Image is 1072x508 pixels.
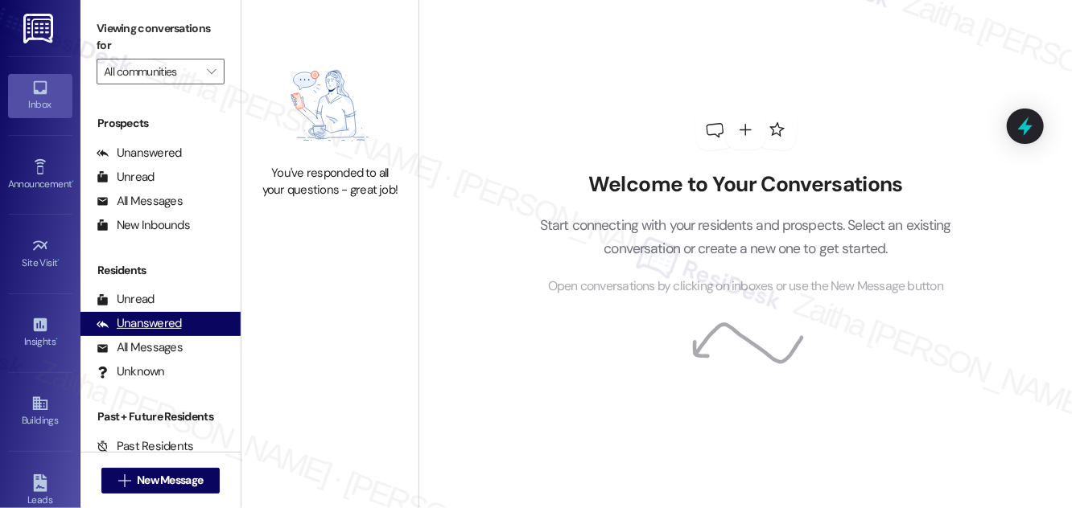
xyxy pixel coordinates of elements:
[516,214,976,260] p: Start connecting with your residents and prospects. Select an existing conversation or create a n...
[137,472,203,489] span: New Message
[97,16,225,59] label: Viewing conversations for
[101,468,221,494] button: New Message
[23,14,56,43] img: ResiDesk Logo
[97,217,190,234] div: New Inbounds
[97,315,182,332] div: Unanswered
[97,363,165,380] div: Unknown
[118,474,130,487] i: 
[259,165,401,199] div: You've responded to all your questions - great job!
[97,339,183,356] div: All Messages
[97,291,155,308] div: Unread
[548,277,943,297] span: Open conversations by clicking on inboxes or use the New Message button
[97,169,155,186] div: Unread
[56,334,58,345] span: •
[58,255,60,266] span: •
[80,262,241,279] div: Residents
[97,438,194,455] div: Past Residents
[104,59,199,84] input: All communities
[516,172,976,198] h2: Welcome to Your Conversations
[97,193,183,210] div: All Messages
[207,65,216,78] i: 
[8,74,72,117] a: Inbox
[72,176,74,187] span: •
[8,232,72,276] a: Site Visit •
[262,55,398,156] img: empty-state
[8,311,72,354] a: Insights •
[80,408,241,425] div: Past + Future Residents
[80,115,241,132] div: Prospects
[8,390,72,433] a: Buildings
[97,145,182,162] div: Unanswered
